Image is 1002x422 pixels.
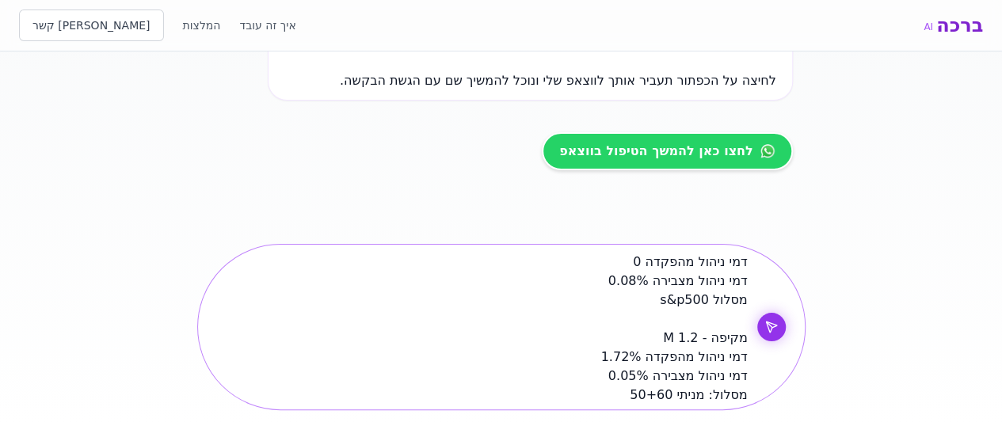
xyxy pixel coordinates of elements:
[211,251,748,403] textarea: ביטוח פיננסי - [PERSON_NAME] *קרן השתלמות* [PERSON_NAME] צבירה של 246 k דמי ניהול מהפקדה 0 דמי ני...
[239,17,295,33] a: איך זה עובד
[559,142,752,161] span: לחצו כאן להמשך הטיפול בווצאפ
[19,10,164,41] button: [PERSON_NAME] קשר
[924,13,983,38] a: ברכהAI
[340,73,776,88] span: לחיצה על הכפתור תעביר אותך לווצאפ שלי ונוכל להמשיך שם עם הגשת הבקשה.
[936,13,983,38] span: ברכה
[542,132,792,170] a: לחצו כאן להמשך הטיפול בווצאפ
[924,21,933,33] span: AI
[183,17,221,33] a: המלצות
